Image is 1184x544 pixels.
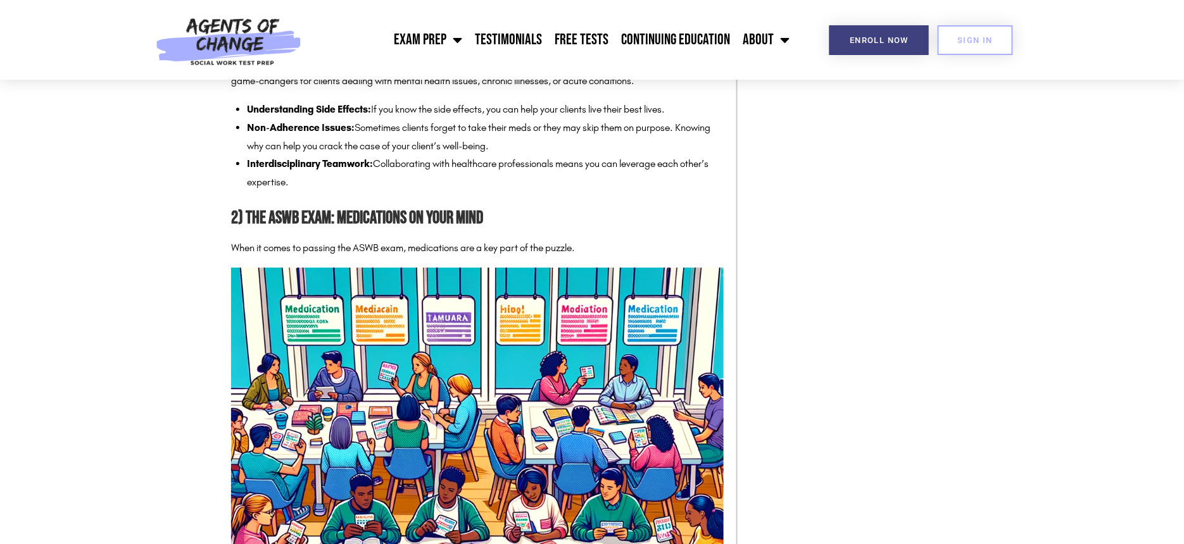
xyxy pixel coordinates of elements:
li: If you know the side effects, you can help your clients live their best lives. [247,101,724,119]
span: SIGN IN [958,36,993,44]
a: Enroll Now [829,25,929,55]
strong: Understanding Side Effects: [247,103,371,115]
span: Enroll Now [850,36,909,44]
nav: Menu [308,24,796,56]
strong: Interdisciplinary Teamwork: [247,158,373,170]
a: SIGN IN [938,25,1014,55]
li: Collaborating with healthcare professionals means you can leverage each other’s expertise. [247,155,724,192]
a: About [736,24,796,56]
li: Sometimes clients forget to take their meds or they may skip them on purpose. Knowing why can hel... [247,119,724,156]
h2: 2) The ASWB Exam: Medications on Your Mind [231,204,724,233]
p: When it comes to passing the ASWB exam, medications are a key part of the puzzle. [231,239,724,257]
strong: Non-Adherence Issues: [247,121,355,133]
a: Continuing Education [615,24,736,56]
a: Testimonials [469,24,548,56]
a: Exam Prep [387,24,469,56]
a: Free Tests [548,24,615,56]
